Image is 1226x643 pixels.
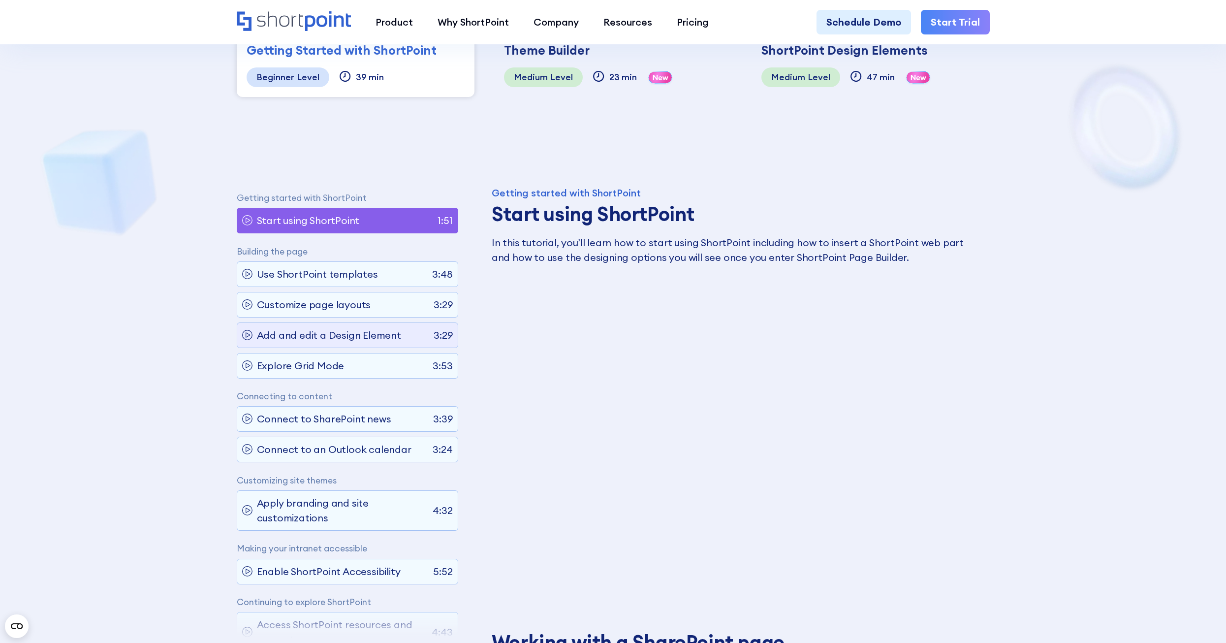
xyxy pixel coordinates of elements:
p: 3:48 [432,267,452,282]
div: Getting started with ShortPoint [492,188,982,198]
div: Why ShortPoint [438,15,509,30]
button: Open CMP widget [5,614,29,638]
p: Explore Grid Mode [257,358,345,373]
div: Medium [771,72,805,82]
a: Start Trial [921,10,990,34]
div: ShortPoint Design Elements [761,41,928,60]
div: Beginner [256,72,294,82]
p: 1:51 [438,213,452,228]
p: In this tutorial, you’ll learn how to start using ShortPoint including how to insert a ShortPoint... [492,235,982,265]
iframe: Chat Widget [1177,596,1226,643]
div: Level [297,72,319,82]
h3: Start using ShortPoint [492,203,982,225]
p: 3:39 [433,412,452,426]
p: 5:52 [433,564,452,579]
a: Home [237,11,351,32]
p: Use ShortPoint templates [257,267,378,282]
div: 47 min [867,72,895,82]
p: Customize page layouts [257,297,371,312]
p: Start using ShortPoint [257,213,360,228]
p: Building the page [237,247,458,257]
a: Why ShortPoint [425,10,521,34]
a: Resources [591,10,664,34]
p: 4:32 [433,503,452,518]
p: Connect to an Outlook calendar [257,442,411,457]
div: Level [808,72,830,82]
p: Making your intranet accessible [237,544,458,553]
div: Pricing [677,15,709,30]
div: 39 min [356,72,384,82]
p: Connect to SharePoint news [257,412,391,426]
a: Company [521,10,591,34]
p: 3:24 [433,442,452,457]
div: 23 min [609,72,637,82]
p: Enable ShortPoint Accessibility [257,564,401,579]
div: Getting Started with ShortPoint [247,41,437,60]
a: Product [363,10,425,34]
div: Product [376,15,413,30]
a: Pricing [664,10,721,34]
p: 3:29 [434,328,452,343]
div: Resources [603,15,652,30]
div: Level [550,72,573,82]
div: Medium [514,72,548,82]
a: Schedule Demo [817,10,911,34]
p: Getting started with ShortPoint [237,193,458,203]
p: Add and edit a Design Element [257,328,401,343]
div: Company [534,15,579,30]
p: 3:53 [433,358,452,373]
p: Connecting to content [237,391,458,401]
p: 3:29 [434,297,452,312]
div: Theme Builder [504,41,590,60]
p: 4:43 [432,625,452,640]
p: Apply branding and site customizations [257,496,428,525]
p: Continuing to explore ShortPoint [237,597,458,607]
p: Customizing site themes [237,476,458,485]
